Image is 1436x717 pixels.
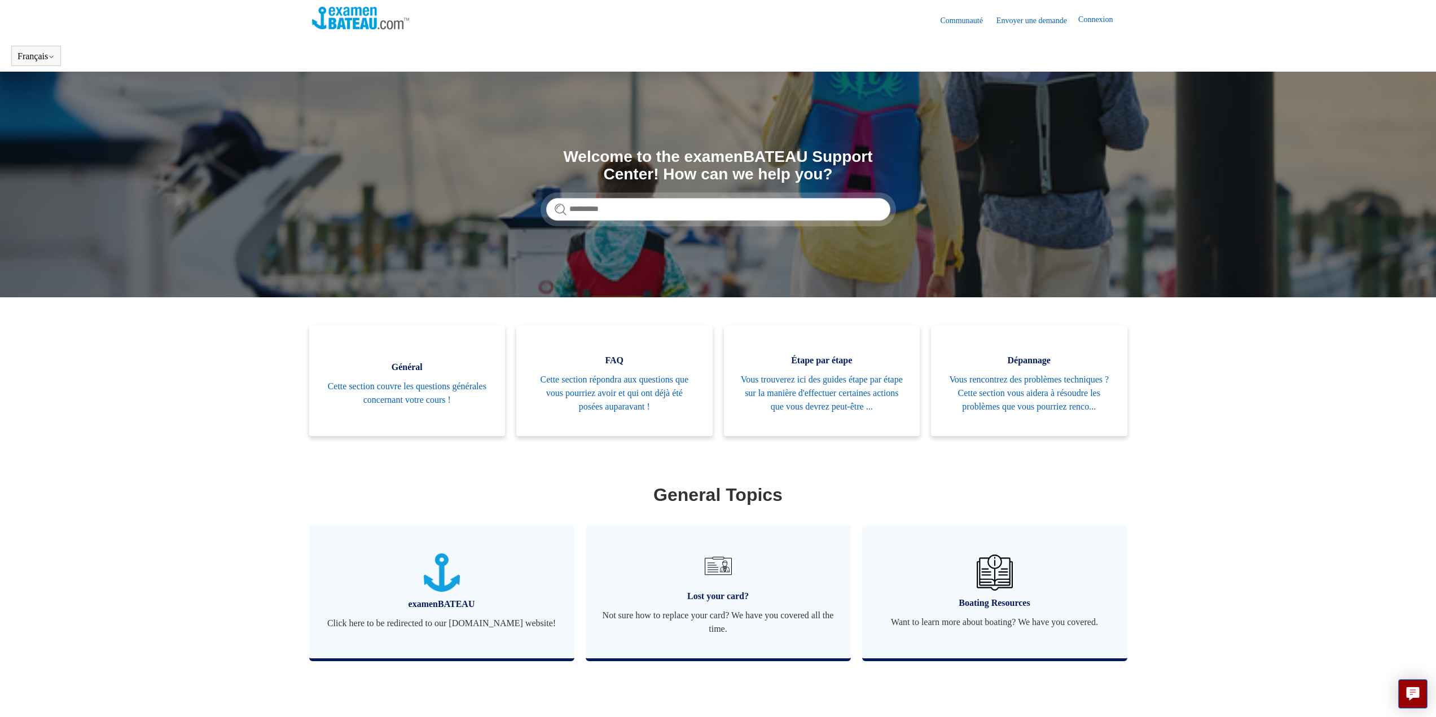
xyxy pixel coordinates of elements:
[326,360,489,374] span: Général
[326,617,557,630] span: Click here to be redirected to our [DOMAIN_NAME] website!
[996,15,1078,27] a: Envoyer une demande
[603,590,834,603] span: Lost your card?
[586,525,851,658] a: Lost your card? Not sure how to replace your card? We have you covered all the time.
[862,525,1127,658] a: Boating Resources Want to learn more about boating? We have you covered.
[931,325,1127,436] a: Dépannage Vous rencontrez des problèmes techniques ? Cette section vous aidera à résoudre les pro...
[516,325,713,436] a: FAQ Cette section répondra aux questions que vous pourriez avoir et qui ont déjà été posées aupar...
[546,198,890,221] input: Rechercher
[977,555,1013,591] img: 01JHREV2E6NG3DHE8VTG8QH796
[940,15,994,27] a: Communauté
[724,325,920,436] a: Étape par étape Vous trouverez ici des guides étape par étape sur la manière d'effectuer certaine...
[312,481,1125,508] h1: General Topics
[603,609,834,636] span: Not sure how to replace your card? We have you covered all the time.
[533,354,696,367] span: FAQ
[879,596,1110,610] span: Boating Resources
[1398,679,1428,709] button: Live chat
[326,597,557,611] span: examenBATEAU
[309,325,506,436] a: Général Cette section couvre les questions générales concernant votre cours !
[312,7,410,29] img: Page d’accueil du Centre d’aide Examen Bateau
[879,615,1110,629] span: Want to learn more about boating? We have you covered.
[424,553,460,592] img: 01JTNN85WSQ5FQ6HNXPDSZ7SRA
[546,148,890,183] h1: Welcome to the examenBATEAU Support Center! How can we help you?
[948,354,1110,367] span: Dépannage
[741,373,903,414] span: Vous trouverez ici des guides étape par étape sur la manière d'effectuer certaines actions que vo...
[17,51,55,61] button: Français
[533,373,696,414] span: Cette section répondra aux questions que vous pourriez avoir et qui ont déjà été posées auparavant !
[326,380,489,407] span: Cette section couvre les questions générales concernant votre cours !
[1078,14,1124,27] a: Connexion
[741,354,903,367] span: Étape par étape
[309,525,574,658] a: examenBATEAU Click here to be redirected to our [DOMAIN_NAME] website!
[948,373,1110,414] span: Vous rencontrez des problèmes techniques ? Cette section vous aidera à résoudre les problèmes que...
[700,548,736,584] img: 01JRG6G4NA4NJ1BVG8MJM761YH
